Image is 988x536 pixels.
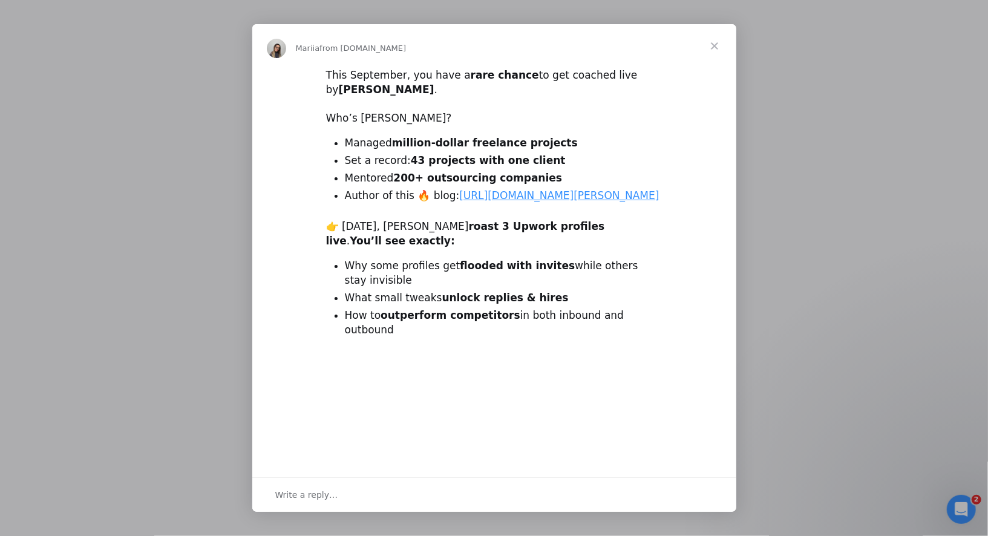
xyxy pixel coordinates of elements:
[319,44,406,53] span: from [DOMAIN_NAME]
[460,260,575,272] b: flooded with invites
[326,68,662,126] div: This September, you have a to get coached live by . ​ Who’s [PERSON_NAME]?
[411,154,566,166] b: 43 projects with one client
[326,220,605,247] b: roast 3 Upwork profiles live
[693,24,736,68] span: Close
[345,171,662,186] li: Mentored
[339,83,434,96] b: [PERSON_NAME]
[275,487,338,503] span: Write a reply…
[345,291,662,306] li: What small tweaks
[459,189,659,201] a: [URL][DOMAIN_NAME][PERSON_NAME]
[345,154,662,168] li: Set a record:
[296,44,320,53] span: Mariia
[252,477,736,512] div: Open conversation and reply
[442,292,569,304] b: unlock replies & hires
[345,259,662,288] li: Why some profiles get while others stay invisible
[381,309,520,321] b: outperform competitors
[350,235,455,247] b: You’ll see exactly:
[326,220,662,249] div: 👉 [DATE], [PERSON_NAME] .
[267,39,286,58] img: Profile image for Mariia
[345,136,662,151] li: Managed
[392,137,578,149] b: million-dollar freelance projects
[345,309,662,338] li: How to in both inbound and outbound
[394,172,563,184] b: 200+ outsourcing companies
[471,69,539,81] b: rare chance
[345,189,662,203] li: Author of this 🔥 blog:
